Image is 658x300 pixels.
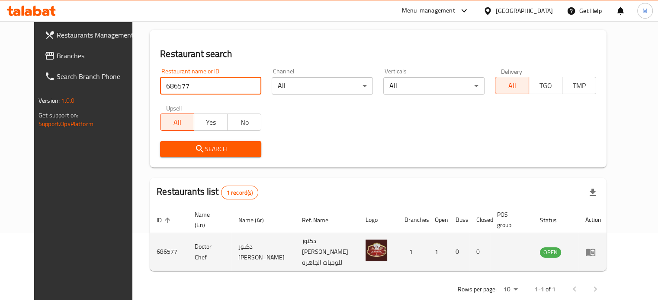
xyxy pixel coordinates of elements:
span: Ref. Name [302,215,340,225]
span: TMP [566,79,593,92]
button: All [160,114,194,131]
span: Branches [57,51,137,61]
span: 1 record(s) [221,189,258,197]
span: Search Branch Phone [57,71,137,82]
td: Doctor Chef [188,233,231,271]
td: 686577 [150,233,188,271]
p: Rows per page: [458,284,497,295]
input: Search for restaurant name or ID.. [160,77,261,95]
a: Search Branch Phone [38,66,144,87]
button: TMP [562,77,596,94]
span: Version: [39,95,60,106]
span: No [231,116,258,129]
th: Busy [449,207,469,233]
td: 1 [428,233,449,271]
td: 1 [398,233,428,271]
a: Restaurants Management [38,25,144,45]
button: Yes [194,114,228,131]
div: Total records count [221,186,259,199]
img: Doctor Chef [366,240,387,261]
table: enhanced table [150,207,608,271]
span: 1.0.0 [61,95,74,106]
div: Export file [582,182,603,203]
label: Upsell [166,105,182,111]
th: Branches [398,207,428,233]
span: All [164,116,191,129]
span: TGO [533,79,559,92]
th: Action [578,207,608,233]
a: Branches [38,45,144,66]
button: No [227,114,261,131]
td: 0 [469,233,490,271]
th: Logo [359,207,398,233]
th: Open [428,207,449,233]
div: Menu-management [402,6,455,16]
span: OPEN [540,247,561,257]
span: Search [167,144,254,155]
div: [GEOGRAPHIC_DATA] [496,6,553,16]
label: Delivery [501,68,523,74]
div: All [272,77,373,95]
td: دكتور [PERSON_NAME] [231,233,295,271]
span: Get support on: [39,110,78,121]
span: POS group [497,209,523,230]
td: 0 [449,233,469,271]
span: Name (Ar) [238,215,275,225]
th: Closed [469,207,490,233]
div: Rows per page: [500,283,521,296]
h2: Restaurant search [160,47,596,60]
button: Search [160,141,261,157]
span: ID [157,215,173,225]
span: All [499,79,526,92]
button: All [495,77,529,94]
span: Yes [198,116,225,129]
td: دكتور [PERSON_NAME] للوجبات الجاهزة [295,233,359,271]
span: Restaurants Management [57,30,137,40]
span: M [642,6,648,16]
span: Status [540,215,568,225]
a: Support.OpsPlatform [39,118,93,129]
h2: Restaurants list [157,185,258,199]
button: TGO [529,77,563,94]
div: All [383,77,485,95]
p: 1-1 of 1 [535,284,555,295]
span: Name (En) [195,209,221,230]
